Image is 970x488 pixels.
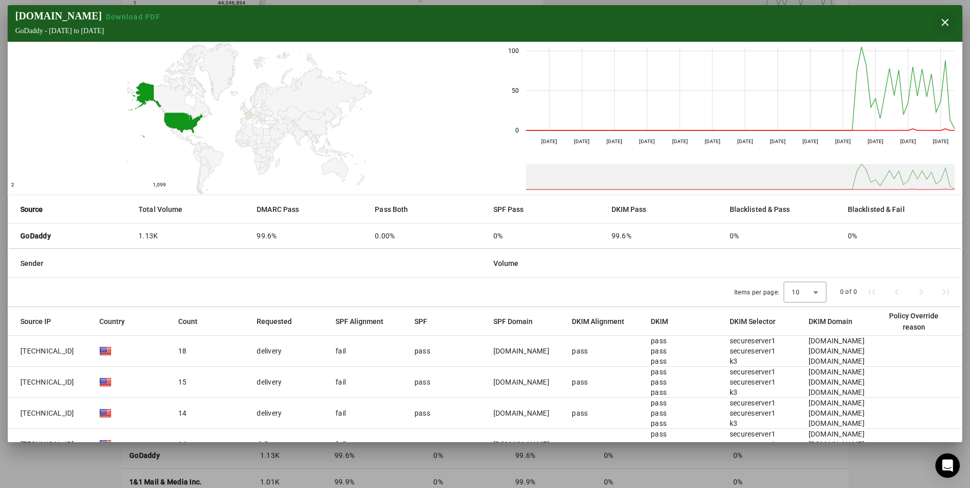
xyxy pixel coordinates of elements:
div: [DOMAIN_NAME] [809,418,865,428]
div: pass [651,418,667,428]
mat-header-cell: SPF Pass [485,195,603,224]
div: SPF [414,316,427,327]
div: SPF [414,316,436,327]
div: pass [414,346,430,356]
div: [DOMAIN_NAME] [809,408,865,418]
mat-cell: pass [564,336,643,367]
div: Requested [257,316,301,327]
mat-header-cell: Blacklisted & Pass [722,195,840,224]
img: blank.gif [99,438,112,450]
div: DKIM [651,316,668,327]
div: pass [651,408,667,418]
div: secureserver1 [730,346,775,356]
mat-cell: 1.13K [130,224,248,248]
div: secureserver1 [730,336,775,346]
div: Count [178,316,198,327]
mat-cell: delivery [248,398,327,429]
div: Count [178,316,207,327]
mat-cell: fail [327,336,406,367]
div: [DOMAIN_NAME] [15,10,164,22]
div: secureserver1 [730,398,775,408]
div: pass [651,367,667,377]
mat-cell: pass [564,367,643,398]
text: [DATE] [802,139,818,144]
mat-cell: 0% [722,224,840,248]
button: Download PDF [102,12,164,22]
text: 1,099 [153,182,166,187]
div: Source IP [20,316,60,327]
div: k3 [730,387,775,397]
div: [DOMAIN_NAME] [809,336,865,346]
div: [DOMAIN_NAME] [809,377,865,387]
mat-header-cell: Sender [8,249,485,278]
div: [DOMAIN_NAME] [493,439,549,449]
span: 10 [792,289,799,296]
div: secureserver1 [730,377,775,387]
text: [DATE] [835,139,850,144]
mat-cell: 0% [840,224,962,248]
mat-cell: 0% [485,224,603,248]
div: DKIM Domain [809,316,862,327]
text: 0 [515,127,519,134]
text: [DATE] [704,139,720,144]
img: blank.gif [99,345,112,357]
text: [DATE] [639,139,655,144]
text: 2 [11,182,14,187]
text: [DATE] [867,139,883,144]
div: Policy Override reason [887,310,940,333]
div: [DOMAIN_NAME] [809,387,865,397]
mat-header-cell: DMARC Pass [248,195,367,224]
mat-cell: delivery [248,429,327,460]
div: pass [651,356,667,366]
span: [TECHNICAL_ID] [20,377,74,387]
div: pass [414,408,430,418]
span: [TECHNICAL_ID] [20,439,74,449]
mat-cell: 18 [170,336,249,367]
svg: A chart. [8,42,485,195]
div: pass [651,346,667,356]
mat-cell: fail [327,367,406,398]
text: [DATE] [574,139,590,144]
div: SPF Domain [493,316,542,327]
mat-cell: 15 [170,367,249,398]
text: [DATE] [541,139,557,144]
mat-cell: 14 [170,429,249,460]
mat-cell: delivery [248,367,327,398]
div: pass [651,398,667,408]
strong: GoDaddy [20,231,51,241]
mat-cell: pass [564,398,643,429]
div: [DOMAIN_NAME] [809,367,865,377]
div: [DOMAIN_NAME] [493,408,549,418]
div: [DOMAIN_NAME] [493,346,549,356]
div: Items per page: [734,287,780,297]
text: [DATE] [737,139,753,144]
div: pass [651,377,667,387]
mat-header-cell: DKIM Pass [603,195,722,224]
text: [DATE] [933,139,949,144]
div: Policy Override reason [887,310,950,333]
div: pass [651,429,667,439]
div: DKIM Selector [730,316,785,327]
img: blank.gif [99,376,112,388]
mat-cell: 14 [170,398,249,429]
mat-header-cell: Pass Both [367,195,485,224]
div: SPF Alignment [336,316,393,327]
mat-cell: 0.00% [367,224,485,248]
mat-cell: delivery [248,336,327,367]
text: [DATE] [769,139,785,144]
div: SPF Domain [493,316,533,327]
div: DKIM Selector [730,316,775,327]
div: secureserver1 [730,429,775,439]
div: 0 of 0 [840,287,857,297]
div: pass [651,336,667,346]
img: blank.gif [99,407,112,419]
div: pass [651,439,667,449]
mat-cell: fail [327,398,406,429]
div: k3 [730,418,775,428]
text: [DATE] [672,139,687,144]
div: Country [99,316,134,327]
div: [DOMAIN_NAME] [493,377,549,387]
div: DKIM Alignment [572,316,624,327]
text: [DATE] [606,139,622,144]
text: [DATE] [900,139,916,144]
